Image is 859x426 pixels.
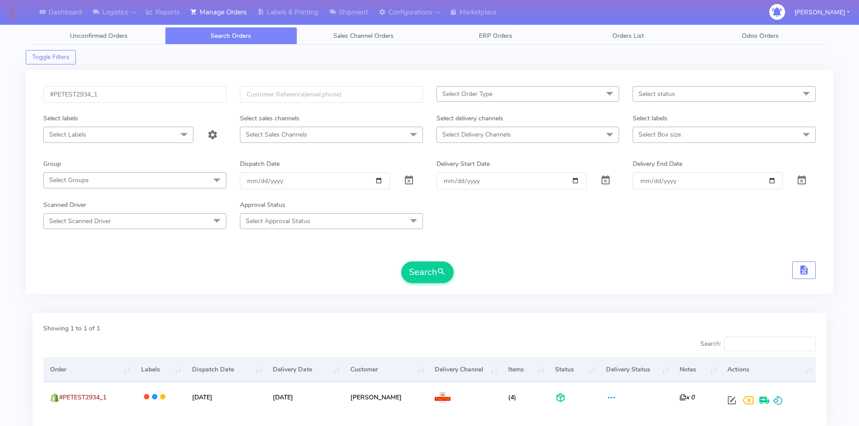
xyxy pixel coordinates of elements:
[70,32,128,40] span: Unconfirmed Orders
[548,357,599,382] th: Status: activate to sort column ascending
[240,114,299,123] label: Select sales channels
[442,90,492,98] span: Select Order Type
[49,217,111,225] span: Select Scanned Driver
[59,393,106,402] span: #PETEST2934_1
[344,357,428,382] th: Customer: activate to sort column ascending
[43,324,100,333] label: Showing 1 to 1 of 1
[633,159,682,169] label: Delivery End Date
[185,357,266,382] th: Dispatch Date: activate to sort column ascending
[724,337,816,351] input: Search:
[599,357,673,382] th: Delivery Status: activate to sort column ascending
[700,337,816,351] label: Search:
[43,200,86,210] label: Scanned Driver
[49,130,86,139] span: Select Labels
[639,130,681,139] span: Select Box size
[43,357,134,382] th: Order: activate to sort column ascending
[680,393,694,402] i: x 0
[633,114,667,123] label: Select labels
[721,357,816,382] th: Actions: activate to sort column ascending
[436,114,503,123] label: Select delivery channels
[508,393,516,402] span: (4)
[333,32,394,40] span: Sales Channel Orders
[240,200,285,210] label: Approval Status
[436,159,490,169] label: Delivery Start Date
[43,86,226,103] input: Order Id
[240,86,423,103] input: Customer Reference(email,phone)
[266,357,344,382] th: Delivery Date: activate to sort column ascending
[240,159,280,169] label: Dispatch Date
[435,392,450,403] img: Royal Mail
[612,32,644,40] span: Orders List
[428,357,501,382] th: Delivery Channel: activate to sort column ascending
[134,357,185,382] th: Labels: activate to sort column ascending
[43,114,78,123] label: Select labels
[32,27,827,45] ul: Tabs
[788,3,856,22] button: [PERSON_NAME]
[185,382,266,412] td: [DATE]
[266,382,344,412] td: [DATE]
[49,176,89,184] span: Select Groups
[26,50,76,64] button: Toggle Filters
[43,159,61,169] label: Group
[211,32,251,40] span: Search Orders
[639,90,675,98] span: Select status
[246,217,310,225] span: Select Approval Status
[401,261,454,283] button: Search
[344,382,428,412] td: [PERSON_NAME]
[501,357,548,382] th: Items: activate to sort column ascending
[479,32,512,40] span: ERP Orders
[246,130,307,139] span: Select Sales Channels
[50,393,59,402] img: shopify.png
[672,357,721,382] th: Notes: activate to sort column ascending
[442,130,511,139] span: Select Delivery Channels
[742,32,779,40] span: Odoo Orders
